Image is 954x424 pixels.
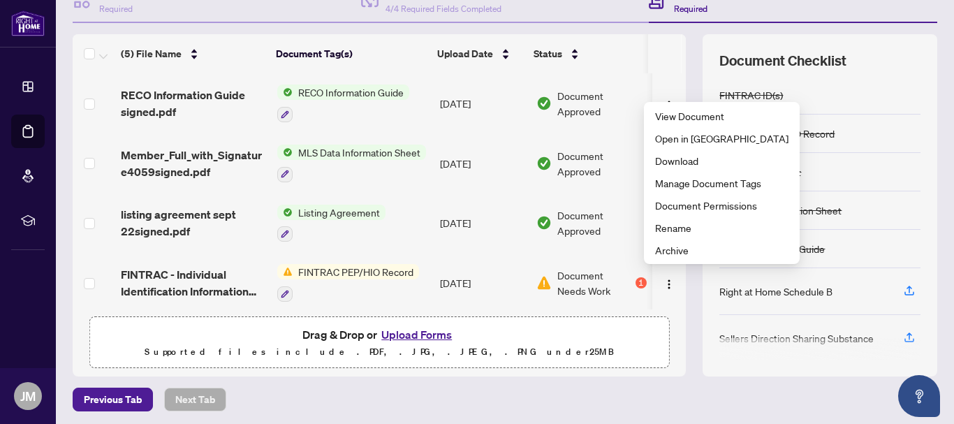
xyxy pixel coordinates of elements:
[293,85,409,100] span: RECO Information Guide
[11,10,45,36] img: logo
[437,46,493,61] span: Upload Date
[277,205,386,242] button: Status IconListing Agreement
[164,388,226,411] button: Next Tab
[98,344,660,360] p: Supported files include .PDF, .JPG, .JPEG, .PNG under 25 MB
[20,386,36,406] span: JM
[121,87,266,120] span: RECO Information Guide signed.pdf
[277,205,293,220] img: Status Icon
[432,34,528,73] th: Upload Date
[293,205,386,220] span: Listing Agreement
[536,215,552,231] img: Document Status
[557,88,646,119] span: Document Approved
[277,145,293,160] img: Status Icon
[302,326,456,344] span: Drag & Drop or
[99,3,133,14] span: Required
[557,148,646,179] span: Document Approved
[434,193,531,254] td: [DATE]
[277,264,293,279] img: Status Icon
[658,272,680,294] button: Logo
[534,46,562,61] span: Status
[434,133,531,193] td: [DATE]
[663,279,675,290] img: Logo
[663,100,675,111] img: Logo
[719,51,846,71] span: Document Checklist
[277,145,426,182] button: Status IconMLS Data Information Sheet
[270,34,432,73] th: Document Tag(s)
[655,108,788,124] span: View Document
[434,73,531,133] td: [DATE]
[293,145,426,160] span: MLS Data Information Sheet
[277,85,293,100] img: Status Icon
[636,277,647,288] div: 1
[655,153,788,168] span: Download
[121,206,266,240] span: listing agreement sept 22signed.pdf
[293,264,419,279] span: FINTRAC PEP/HIO Record
[277,264,419,302] button: Status IconFINTRAC PEP/HIO Record
[536,96,552,111] img: Document Status
[557,207,646,238] span: Document Approved
[898,375,940,417] button: Open asap
[121,147,266,180] span: Member_Full_with_Signature4059signed.pdf
[674,3,707,14] span: Required
[719,87,783,103] div: FINTRAC ID(s)
[121,46,182,61] span: (5) File Name
[536,275,552,291] img: Document Status
[386,3,501,14] span: 4/4 Required Fields Completed
[655,220,788,235] span: Rename
[719,284,832,299] div: Right at Home Schedule B
[655,131,788,146] span: Open in [GEOGRAPHIC_DATA]
[115,34,271,73] th: (5) File Name
[655,175,788,191] span: Manage Document Tags
[377,326,456,344] button: Upload Forms
[557,268,632,298] span: Document Needs Work
[719,330,874,346] div: Sellers Direction Sharing Substance
[655,198,788,213] span: Document Permissions
[73,388,153,411] button: Previous Tab
[658,92,680,115] button: Logo
[528,34,648,73] th: Status
[536,156,552,171] img: Document Status
[277,85,409,122] button: Status IconRECO Information Guide
[84,388,142,411] span: Previous Tab
[90,317,668,369] span: Drag & Drop orUpload FormsSupported files include .PDF, .JPG, .JPEG, .PNG under25MB
[121,266,266,300] span: FINTRAC - Individual Identification Information Record.pdf
[655,242,788,258] span: Archive
[434,253,531,313] td: [DATE]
